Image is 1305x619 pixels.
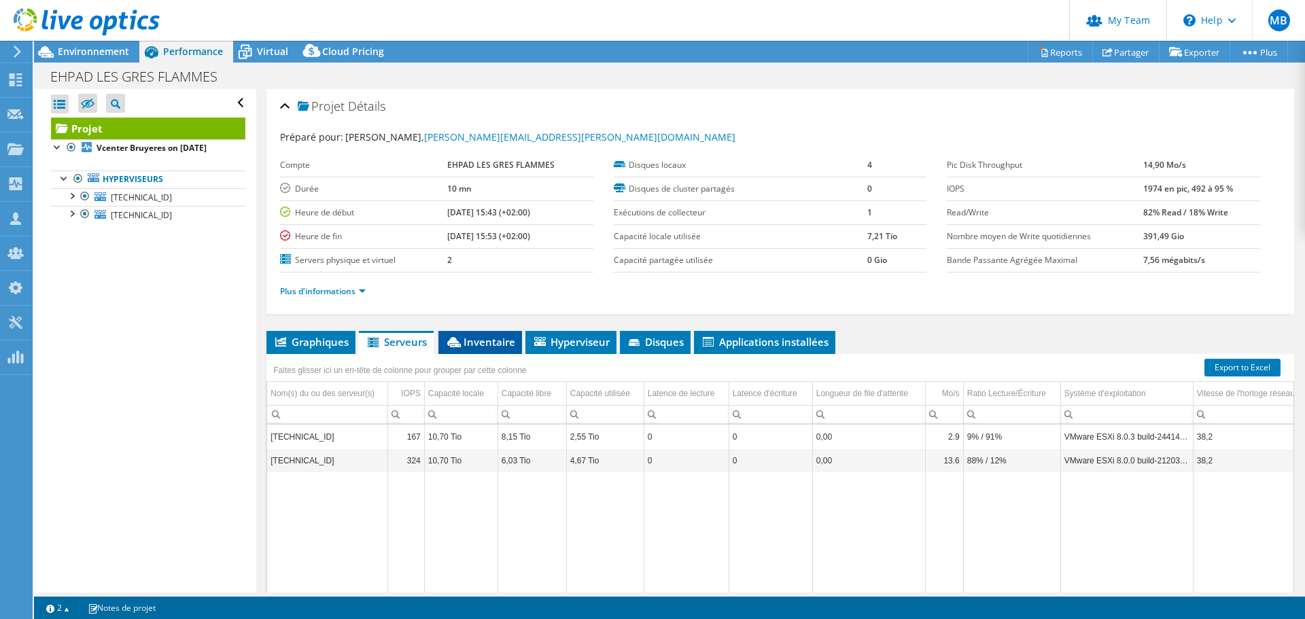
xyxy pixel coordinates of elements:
[428,385,484,402] div: Capacité locale
[816,385,908,402] div: Longueur de file d'attente
[812,425,925,448] td: Column Longueur de file d'attente, Value 0,00
[812,448,925,472] td: Column Longueur de file d'attente, Value 0,00
[1143,159,1186,171] b: 14,90 Mo/s
[644,448,729,472] td: Column Latence de lecture, Value 0
[163,45,223,58] span: Performance
[51,171,245,188] a: Hyperviseurs
[424,382,498,406] td: Capacité locale Column
[51,118,245,139] a: Projet
[614,253,867,267] label: Capacité partagée utilisée
[267,425,387,448] td: Column Nom(s) du ou des serveur(s), Value 10.60.11.102
[257,45,288,58] span: Virtual
[447,183,472,194] b: 10 mn
[614,206,867,219] label: Exécutions de collecteur
[58,45,129,58] span: Environnement
[366,335,427,349] span: Serveurs
[614,230,867,243] label: Capacité locale utilisée
[345,130,735,143] span: [PERSON_NAME],
[947,230,1143,243] label: Nombre moyen de Write quotidiennes
[97,142,207,154] b: Vcenter Bruyeres on [DATE]
[424,405,498,423] td: Column Capacité locale, Filter cell
[644,382,729,406] td: Latence de lecture Column
[387,425,424,448] td: Column IOPS, Value 167
[447,230,530,242] b: [DATE] 15:53 (+02:00)
[648,385,715,402] div: Latence de lecture
[627,335,684,349] span: Disques
[942,385,960,402] div: Mo/s
[447,254,452,266] b: 2
[532,335,610,349] span: Hyperviseur
[566,405,644,423] td: Column Capacité utilisée, Filter cell
[1060,448,1193,472] td: Column Système d'exploitation, Value VMware ESXi 8.0.0 build-21203435
[566,425,644,448] td: Column Capacité utilisée, Value 2,55 Tio
[963,382,1060,406] td: Ratio Lecture/Écriture Column
[498,448,566,472] td: Column Capacité libre, Value 6,03 Tio
[1143,230,1184,242] b: 391,49 Gio
[1060,405,1193,423] td: Column Système d'exploitation, Filter cell
[280,182,447,196] label: Durée
[267,405,387,423] td: Column Nom(s) du ou des serveur(s), Filter cell
[947,158,1143,172] label: Pic Disk Throughput
[733,385,797,402] div: Latence d'écriture
[963,448,1060,472] td: Column Ratio Lecture/Écriture, Value 88% / 12%
[78,599,165,616] a: Notes de projet
[925,405,963,423] td: Column Mo/s, Filter cell
[401,385,421,402] div: IOPS
[1268,10,1290,31] span: MB
[1060,382,1193,406] td: Système d'exploitation Column
[44,69,239,84] h1: EHPAD LES GRES FLAMMES
[280,230,447,243] label: Heure de fin
[1028,41,1093,63] a: Reports
[947,182,1143,196] label: IOPS
[963,405,1060,423] td: Column Ratio Lecture/Écriture, Filter cell
[447,207,530,218] b: [DATE] 15:43 (+02:00)
[1092,41,1160,63] a: Partager
[701,335,829,349] span: Applications installées
[614,182,867,196] label: Disques de cluster partagés
[947,206,1143,219] label: Read/Write
[280,158,447,172] label: Compte
[502,385,551,402] div: Capacité libre
[867,207,872,218] b: 1
[644,405,729,423] td: Column Latence de lecture, Filter cell
[947,253,1143,267] label: Bande Passante Agrégée Maximal
[729,448,812,472] td: Column Latence d'écriture, Value 0
[867,254,887,266] b: 0 Gio
[570,385,630,402] div: Capacité utilisée
[51,206,245,224] a: [TECHNICAL_ID]
[925,448,963,472] td: Column Mo/s, Value 13.6
[812,405,925,423] td: Column Longueur de file d'attente, Filter cell
[51,139,245,157] a: Vcenter Bruyeres on [DATE]
[498,405,566,423] td: Column Capacité libre, Filter cell
[729,425,812,448] td: Column Latence d'écriture, Value 0
[867,230,897,242] b: 7,21 Tio
[1197,385,1295,402] div: Vitesse de l'horloge réseau
[729,405,812,423] td: Column Latence d'écriture, Filter cell
[867,159,872,171] b: 4
[424,448,498,472] td: Column Capacité locale, Value 10,70 Tio
[280,253,447,267] label: Servers physique et virtuel
[729,382,812,406] td: Latence d'écriture Column
[867,183,872,194] b: 0
[1183,14,1196,26] svg: \n
[51,188,245,206] a: [TECHNICAL_ID]
[1060,425,1193,448] td: Column Système d'exploitation, Value VMware ESXi 8.0.3 build-24414501
[498,425,566,448] td: Column Capacité libre, Value 8,15 Tio
[387,405,424,423] td: Column IOPS, Filter cell
[498,382,566,406] td: Capacité libre Column
[925,382,963,406] td: Mo/s Column
[111,209,172,221] span: [TECHNICAL_ID]
[644,425,729,448] td: Column Latence de lecture, Value 0
[1143,207,1228,218] b: 82% Read / 18% Write
[1159,41,1230,63] a: Exporter
[111,192,172,203] span: [TECHNICAL_ID]
[1230,41,1288,63] a: Plus
[348,98,385,114] span: Détails
[1143,183,1233,194] b: 1974 en pic, 492 à 95 %
[387,382,424,406] td: IOPS Column
[387,448,424,472] td: Column IOPS, Value 324
[271,385,375,402] div: Nom(s) du ou des serveur(s)
[270,361,529,380] div: Faites glisser ici un en-tête de colonne pour grouper par cette colonne
[37,599,79,616] a: 2
[267,448,387,472] td: Column Nom(s) du ou des serveur(s), Value 10.60.11.101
